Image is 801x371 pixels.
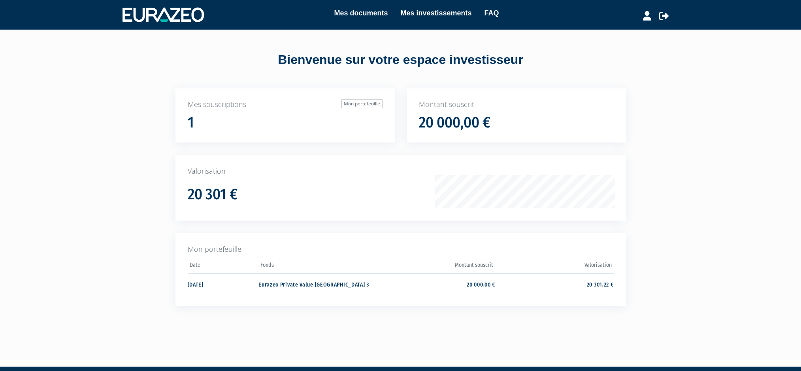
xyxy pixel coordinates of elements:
[188,186,237,203] h1: 20 301 €
[258,274,377,294] td: Eurazeo Private Value [GEOGRAPHIC_DATA] 3
[158,51,644,69] div: Bienvenue sur votre espace investisseur
[341,99,383,108] a: Mon portefeuille
[334,7,388,19] a: Mes documents
[188,166,614,176] p: Valorisation
[123,7,204,22] img: 1732889491-logotype_eurazeo_blanc_rvb.png
[188,274,259,294] td: [DATE]
[188,244,614,255] p: Mon portefeuille
[419,114,490,131] h1: 20 000,00 €
[495,274,613,294] td: 20 301,22 €
[484,7,499,19] a: FAQ
[188,114,194,131] h1: 1
[377,259,495,274] th: Montant souscrit
[188,259,259,274] th: Date
[377,274,495,294] td: 20 000,00 €
[400,7,471,19] a: Mes investissements
[495,259,613,274] th: Valorisation
[419,99,614,110] p: Montant souscrit
[188,99,383,110] p: Mes souscriptions
[258,259,377,274] th: Fonds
